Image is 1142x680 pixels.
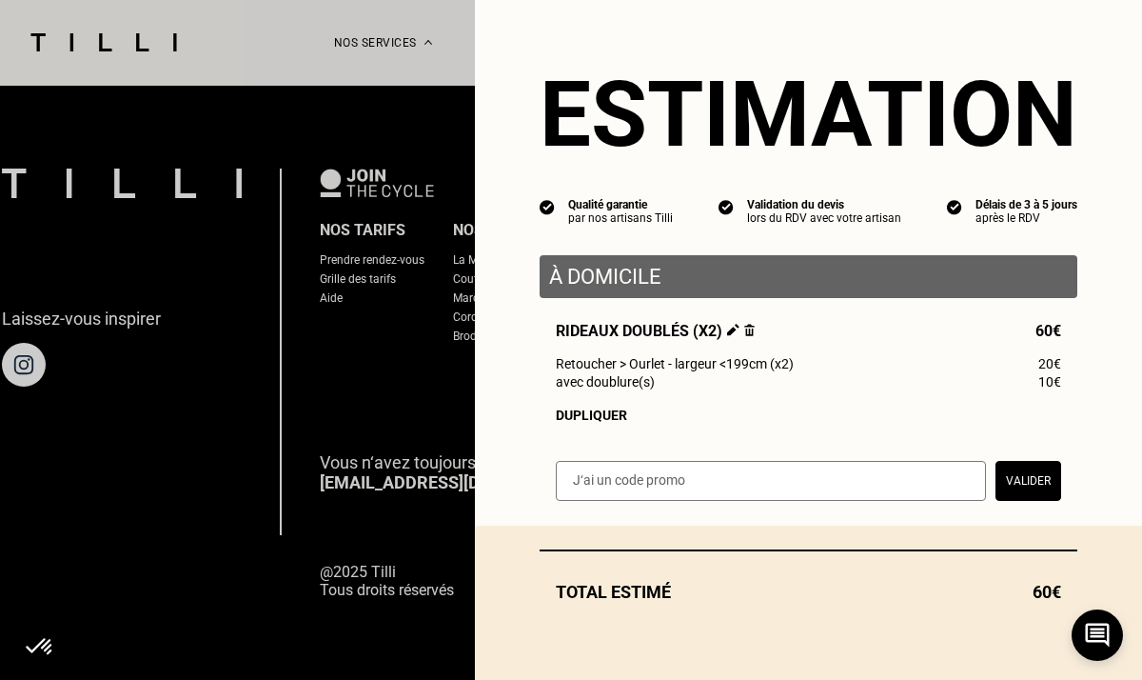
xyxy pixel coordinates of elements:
span: 60€ [1035,322,1061,340]
section: Estimation [540,61,1077,168]
span: avec doublure(s) [556,374,655,390]
div: Qualité garantie [568,198,673,211]
div: par nos artisans Tilli [568,211,673,225]
img: icon list info [719,198,734,215]
img: icon list info [540,198,555,215]
span: Retoucher > Ourlet - largeur <199cm (x2) [556,356,794,371]
div: Validation du devis [747,198,901,211]
span: 20€ [1038,356,1061,371]
span: 10€ [1038,374,1061,390]
div: Total estimé [540,582,1077,602]
button: Valider [995,461,1061,501]
img: Supprimer [744,324,755,336]
div: Dupliquer [556,408,1061,423]
img: Éditer [727,324,739,336]
img: icon list info [947,198,962,215]
div: Délais de 3 à 5 jours [975,198,1077,211]
p: À domicile [549,265,1068,289]
span: 60€ [1033,582,1061,602]
input: J‘ai un code promo [556,461,986,501]
div: après le RDV [975,211,1077,225]
span: Rideaux doublés (x2) [556,322,755,340]
div: lors du RDV avec votre artisan [747,211,901,225]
